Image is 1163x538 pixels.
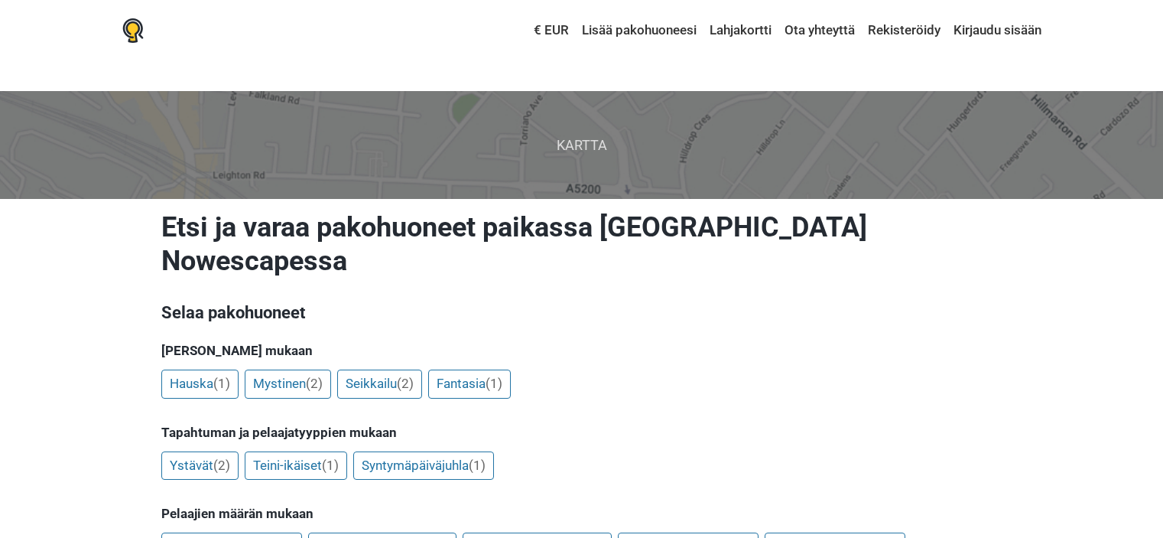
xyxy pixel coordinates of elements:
span: (1) [469,458,486,473]
a: Lisää pakohuoneesi [578,17,700,44]
a: Rekisteröidy [864,17,944,44]
h5: Tapahtuman ja pelaajatyyppien mukaan [161,425,1002,440]
h5: [PERSON_NAME] mukaan [161,343,1002,358]
a: € EUR [530,17,573,44]
h5: Pelaajien määrän mukaan [161,506,1002,521]
a: Hauska(1) [161,370,239,399]
h3: Selaa pakohuoneet [161,301,1002,325]
h1: Etsi ja varaa pakohuoneet paikassa [GEOGRAPHIC_DATA] Nowescapessa [161,210,1002,278]
span: (2) [306,376,323,391]
span: (1) [213,376,230,391]
span: (1) [486,376,502,391]
a: Seikkailu(2) [337,370,422,399]
a: Mystinen(2) [245,370,331,399]
a: Fantasia(1) [428,370,511,399]
a: Lahjakortti [706,17,775,44]
img: Nowescape logo [122,18,144,43]
a: Kirjaudu sisään [950,17,1041,44]
span: (2) [397,376,414,391]
a: Ota yhteyttä [781,17,859,44]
